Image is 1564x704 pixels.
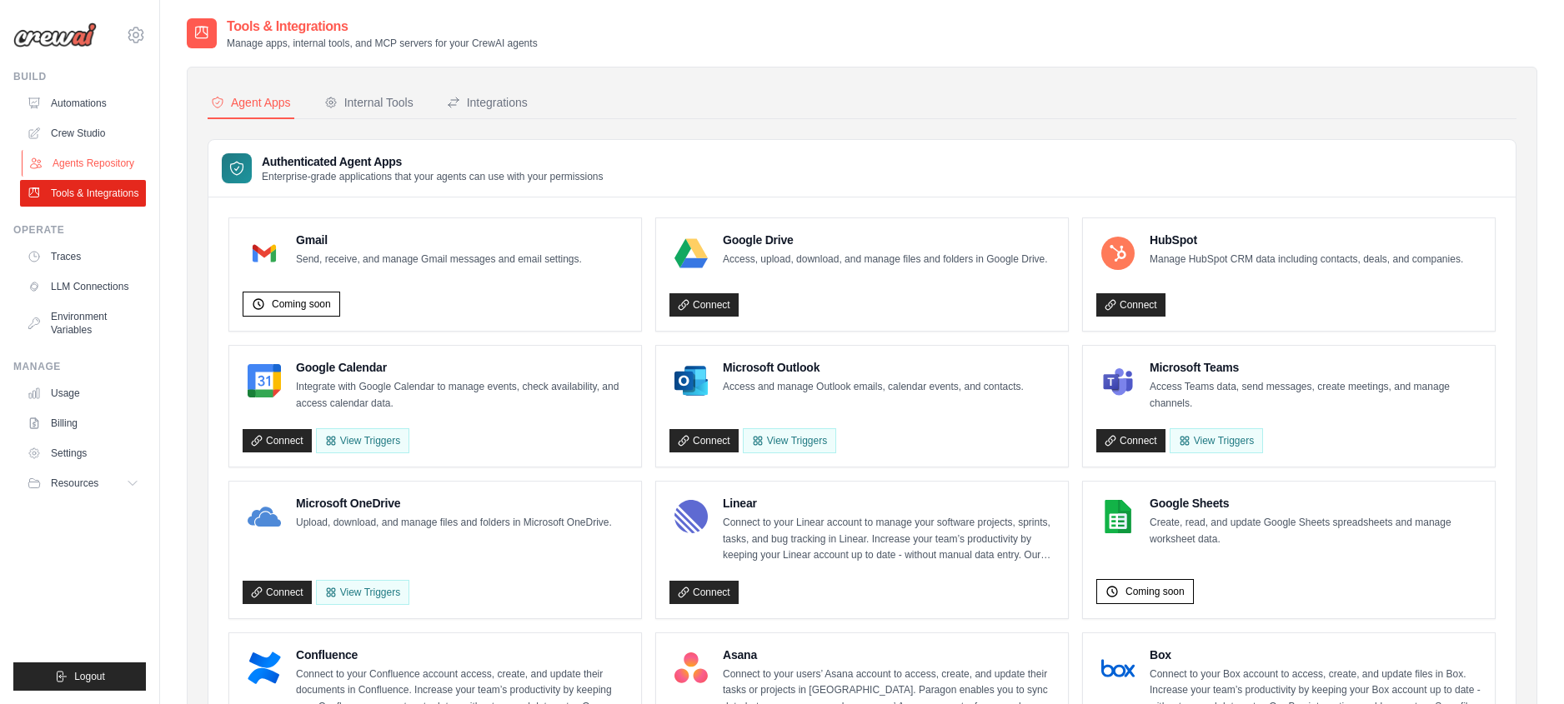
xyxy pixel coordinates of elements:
h4: Google Drive [723,232,1048,248]
a: Billing [20,410,146,437]
a: Connect [669,581,739,604]
h2: Tools & Integrations [227,17,538,37]
span: Coming soon [272,297,331,311]
a: LLM Connections [20,273,146,300]
a: Connect [669,429,739,452]
a: Connect [1096,293,1165,317]
img: Google Calendar Logo [248,364,281,397]
h4: Google Sheets [1150,495,1481,512]
img: Microsoft Outlook Logo [674,364,708,397]
p: Access Teams data, send messages, create meetings, and manage channels. [1150,379,1481,412]
a: Connect [1096,429,1165,452]
a: Connect [243,581,312,604]
a: Usage [20,380,146,407]
p: Access, upload, download, and manage files and folders in Google Drive. [723,252,1048,268]
h4: Asana [723,647,1055,663]
: View Triggers [316,580,409,605]
: View Triggers [1170,428,1263,453]
p: Connect to your Linear account to manage your software projects, sprints, tasks, and bug tracking... [723,515,1055,564]
a: Environment Variables [20,303,146,343]
button: Agent Apps [208,87,294,119]
button: Resources [20,470,146,497]
p: Access and manage Outlook emails, calendar events, and contacts. [723,379,1024,396]
img: Logo [13,22,97,47]
div: Internal Tools [324,94,414,111]
p: Create, read, and update Google Sheets spreadsheets and manage worksheet data. [1150,515,1481,547]
img: Google Sheets Logo [1101,500,1135,533]
a: Tools & Integrations [20,180,146,207]
h4: Microsoft Teams [1150,359,1481,376]
div: Agent Apps [211,94,291,111]
: View Triggers [743,428,836,453]
div: Build [13,70,146,83]
img: Microsoft OneDrive Logo [248,500,281,533]
span: Logout [74,670,105,683]
h4: Gmail [296,232,582,248]
a: Crew Studio [20,120,146,147]
div: Operate [13,223,146,237]
img: Box Logo [1101,652,1135,685]
img: Microsoft Teams Logo [1101,364,1135,397]
h4: Microsoft Outlook [723,359,1024,376]
h3: Authenticated Agent Apps [262,153,604,170]
h4: Box [1150,647,1481,663]
p: Manage HubSpot CRM data including contacts, deals, and companies. [1150,252,1463,268]
img: HubSpot Logo [1101,237,1135,270]
button: Internal Tools [321,87,417,119]
a: Connect [669,293,739,317]
button: Logout [13,662,146,691]
p: Enterprise-grade applications that your agents can use with your permissions [262,170,604,183]
h4: Linear [723,495,1055,512]
div: Manage [13,360,146,373]
a: Automations [20,90,146,117]
span: Resources [51,477,98,490]
a: Agents Repository [22,150,148,177]
h4: Confluence [296,647,628,663]
span: Coming soon [1125,585,1185,598]
h4: Google Calendar [296,359,628,376]
a: Settings [20,440,146,467]
img: Asana Logo [674,652,708,685]
p: Upload, download, and manage files and folders in Microsoft OneDrive. [296,515,612,532]
p: Manage apps, internal tools, and MCP servers for your CrewAI agents [227,37,538,50]
h4: HubSpot [1150,232,1463,248]
button: Integrations [444,87,531,119]
img: Confluence Logo [248,652,281,685]
h4: Microsoft OneDrive [296,495,612,512]
p: Send, receive, and manage Gmail messages and email settings. [296,252,582,268]
img: Gmail Logo [248,237,281,270]
div: Integrations [447,94,528,111]
img: Linear Logo [674,500,708,533]
button: View Triggers [316,428,409,453]
a: Traces [20,243,146,270]
a: Connect [243,429,312,452]
p: Integrate with Google Calendar to manage events, check availability, and access calendar data. [296,379,628,412]
img: Google Drive Logo [674,237,708,270]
